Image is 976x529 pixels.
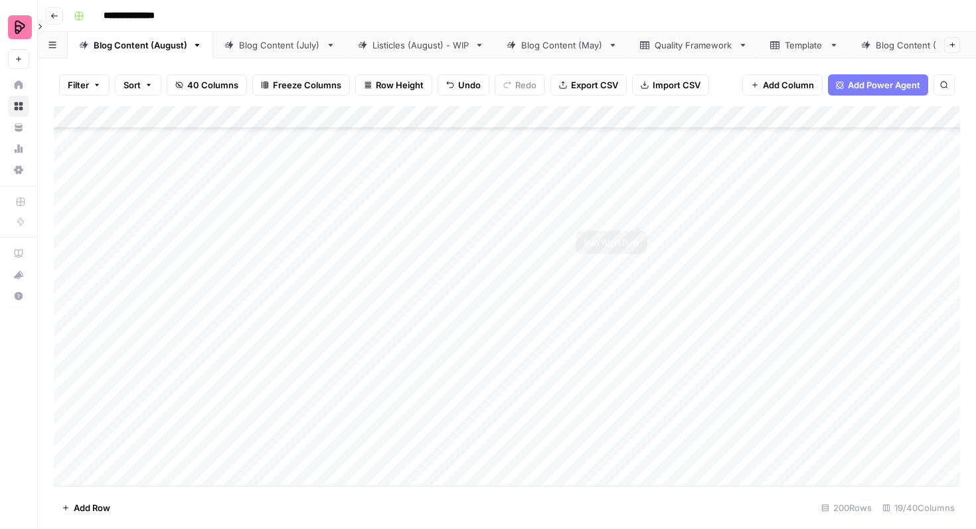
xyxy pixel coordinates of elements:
div: Listicles (August) - WIP [372,38,469,52]
span: 40 Columns [187,78,238,92]
button: Import CSV [632,74,709,96]
div: Blog Content (May) [521,38,603,52]
button: Add Power Agent [828,74,928,96]
button: Export CSV [550,74,627,96]
span: Add Row [74,501,110,514]
a: Usage [8,138,29,159]
span: Add Power Agent [848,78,920,92]
a: Browse [8,96,29,117]
span: Import CSV [653,78,700,92]
a: Blog Content (August) [68,32,213,58]
div: Quality Framework [655,38,733,52]
div: 200 Rows [816,497,877,518]
button: What's new? [8,264,29,285]
button: Row Height [355,74,432,96]
a: Template [759,32,850,58]
a: Listicles (August) - WIP [347,32,495,58]
span: Add Column [763,78,814,92]
a: AirOps Academy [8,243,29,264]
div: What's new? [9,265,29,285]
a: Blog Content (May) [495,32,629,58]
span: Undo [458,78,481,92]
button: Add Column [742,74,823,96]
button: Undo [438,74,489,96]
span: Redo [515,78,536,92]
span: Export CSV [571,78,618,92]
button: Workspace: Preply [8,11,29,44]
button: Redo [495,74,545,96]
div: Template [785,38,824,52]
span: Row Height [376,78,424,92]
button: Sort [115,74,161,96]
span: Filter [68,78,89,92]
button: 40 Columns [167,74,247,96]
button: Add Row [54,497,118,518]
span: Freeze Columns [273,78,341,92]
button: Help + Support [8,285,29,307]
div: Blog Content (April) [876,38,958,52]
span: Sort [123,78,141,92]
a: Home [8,74,29,96]
div: Blog Content (July) [239,38,321,52]
a: Quality Framework [629,32,759,58]
a: Settings [8,159,29,181]
div: Blog Content (August) [94,38,187,52]
div: Run Workflow [584,236,639,248]
button: Freeze Columns [252,74,350,96]
a: Your Data [8,117,29,138]
img: Preply Logo [8,15,32,39]
div: 19/40 Columns [877,497,960,518]
a: Blog Content (July) [213,32,347,58]
button: Filter [59,74,110,96]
